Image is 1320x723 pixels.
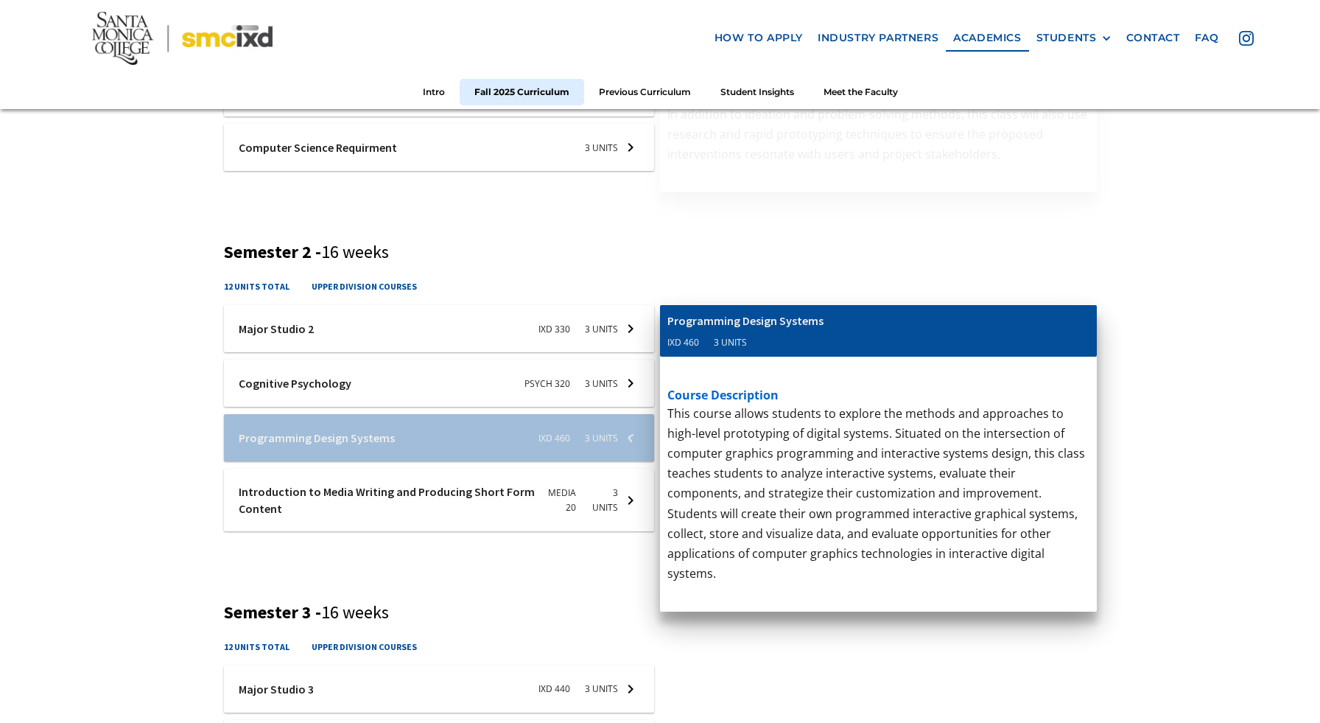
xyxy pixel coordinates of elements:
[809,78,913,105] a: Meet the Faculty
[460,78,584,105] a: Fall 2025 Curriculum
[1119,24,1187,52] a: contact
[1187,24,1226,52] a: faq
[1239,31,1254,46] img: icon - instagram
[312,279,417,293] h4: upper division courses
[1036,32,1097,44] div: STUDENTS
[810,24,946,52] a: industry partners
[224,279,289,293] h4: 12 units total
[312,640,417,654] h4: upper division courses
[321,240,389,263] span: 16 weeks
[224,602,1097,624] h3: Semester 3 -
[92,12,273,65] img: Santa Monica College - SMC IxD logo
[706,78,809,105] a: Student Insights
[321,601,389,624] span: 16 weeks
[1036,32,1112,44] div: STUDENTS
[707,24,810,52] a: how to apply
[408,78,460,105] a: Intro
[584,78,706,105] a: Previous Curriculum
[224,640,289,654] h4: 12 units total
[946,24,1028,52] a: Academics
[224,242,1097,263] h3: Semester 2 -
